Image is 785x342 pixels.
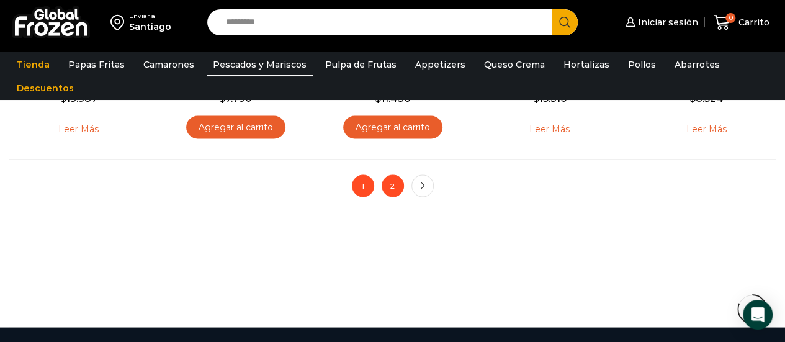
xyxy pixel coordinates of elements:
a: Iniciar sesión [622,10,698,35]
span: Iniciar sesión [635,16,698,29]
a: Papas Fritas [62,53,131,76]
img: address-field-icon.svg [110,12,129,33]
a: Agregar al carrito: “Filete de Salmón Salar 2-3 lb - Premium - Caja 10 kg” [343,115,442,138]
div: Enviar a [129,12,171,20]
a: Agregar al carrito: “Atún en Lomo Corte Centro sobre 2 kg - Caja 20 kg” [186,115,285,138]
span: 1 [352,174,374,197]
a: Pescados y Mariscos [207,53,313,76]
a: Hortalizas [557,53,616,76]
a: Queso Crema [478,53,551,76]
span: Carrito [735,16,769,29]
a: Tienda [11,53,56,76]
a: 0 Carrito [711,8,773,37]
a: Appetizers [409,53,472,76]
a: 2 [382,174,404,197]
div: Santiago [129,20,171,33]
span: 0 [725,13,735,23]
a: Pollos [622,53,662,76]
a: Descuentos [11,76,80,100]
div: Open Intercom Messenger [743,300,773,330]
a: Pulpa de Frutas [319,53,403,76]
a: Abarrotes [668,53,726,76]
button: Search button [552,9,578,35]
a: Leé más sobre “Ostiones Tallo Coral Peruano 40/60 - Caja 10 kg” [39,115,118,142]
a: Camarones [137,53,200,76]
a: Leé más sobre “Filetes de Merluza Austral de 300 a 700 gr - Caja 10 kg” [667,115,746,142]
a: Leé más sobre “Salmón Ahumado Laminado - Caja 5 kg” [510,115,589,142]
